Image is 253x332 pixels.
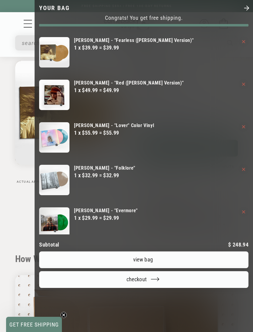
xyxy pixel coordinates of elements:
button: Checkout [39,271,248,288]
a: View bag [39,251,248,268]
a: [PERSON_NAME] - "Red ([PERSON_NAME] Version)" [74,80,184,86]
span: GET FREE SHIPPING [9,321,59,328]
div: 1 x $32.99 = $32.99 [74,171,135,179]
div: 1 x $29.99 = $29.99 [74,214,138,222]
button: Remove Taylor Swift - "Lover" Color Vinyl [242,125,245,128]
button: Close [243,5,250,12]
span: $ [228,241,231,248]
div: GET FREE SHIPPINGClose teaser [6,317,62,332]
div: 1 x $49.99 = $49.99 [74,86,184,94]
h2: Your bag [39,5,70,12]
h2: Subtotal [39,242,59,247]
button: Close teaser [61,312,67,318]
a: [PERSON_NAME] - "Folklore" [74,165,135,171]
p: Congrats! You get free shipping. [39,15,248,21]
a: [PERSON_NAME] - "Lover" Color Vinyl [74,122,154,129]
iframe: PayPal-paypal [39,299,248,313]
a: [PERSON_NAME] - "Evermore" [74,207,138,214]
div: 1 x $39.99 = $39.99 [74,43,194,52]
button: Remove Taylor Swift - "Folklore" [242,168,245,171]
button: Remove Taylor Swift - "Evermore" [242,210,245,213]
p: 248.94 [228,242,248,247]
button: Remove Taylor Swift - "Fearless (Taylor's Version)" [242,40,245,43]
a: [PERSON_NAME] - "Fearless ([PERSON_NAME] Version)" [74,37,194,43]
div: 1 x $55.99 = $55.99 [74,129,154,137]
button: Remove Taylor Swift - "Red (Taylor's Version)" [242,83,245,86]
